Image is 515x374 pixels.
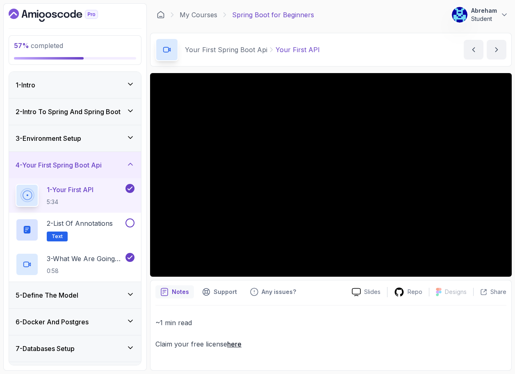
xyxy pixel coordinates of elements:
[16,218,134,241] button: 2-List of AnnotationsText
[16,290,78,300] h3: 5 - Define The Model
[47,198,93,206] p: 5:34
[445,288,467,296] p: Designs
[214,288,237,296] p: Support
[150,73,512,277] iframe: To enrich screen reader interactions, please activate Accessibility in Grammarly extension settings
[471,7,497,15] p: Abreham
[16,133,81,143] h3: 3 - Environment Setup
[490,288,506,296] p: Share
[16,80,35,90] h3: 1 - Intro
[452,7,467,23] img: user profile image
[47,267,124,275] p: 0:58
[16,317,89,327] h3: 6 - Docker And Postgres
[227,340,242,348] a: here
[180,10,217,20] a: My Courses
[16,184,134,207] button: 1-Your First API5:34
[52,233,63,240] span: Text
[9,309,141,335] button: 6-Docker And Postgres
[9,152,141,178] button: 4-Your First Spring Boot Api
[473,288,506,296] button: Share
[9,282,141,308] button: 5-Define The Model
[47,185,93,195] p: 1 - Your First API
[245,285,301,298] button: Feedback button
[16,160,102,170] h3: 4 - Your First Spring Boot Api
[9,72,141,98] button: 1-Intro
[16,107,121,117] h3: 2 - Intro To Spring And Spring Boot
[16,253,134,276] button: 3-What We Are Going To Build0:58
[47,218,113,228] p: 2 - List of Annotations
[185,45,267,55] p: Your First Spring Boot Api
[14,41,63,50] span: completed
[387,287,429,297] a: Repo
[9,99,141,125] button: 2-Intro To Spring And Spring Boot
[471,15,497,23] p: Student
[232,10,314,20] p: Spring Boot for Beginners
[47,254,124,264] p: 3 - What We Are Going To Build
[364,288,381,296] p: Slides
[9,9,117,22] a: Dashboard
[197,285,242,298] button: Support button
[408,288,422,296] p: Repo
[157,11,165,19] a: Dashboard
[345,288,387,296] a: Slides
[9,125,141,151] button: 3-Environment Setup
[276,45,320,55] p: Your First API
[155,317,506,328] p: ~1 min read
[155,285,194,298] button: notes button
[262,288,296,296] p: Any issues?
[451,7,508,23] button: user profile imageAbrehamStudent
[464,40,483,60] button: previous content
[487,40,506,60] button: next content
[155,338,506,350] p: Claim your free license
[16,344,75,353] h3: 7 - Databases Setup
[14,41,29,50] span: 57 %
[172,288,189,296] p: Notes
[9,335,141,362] button: 7-Databases Setup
